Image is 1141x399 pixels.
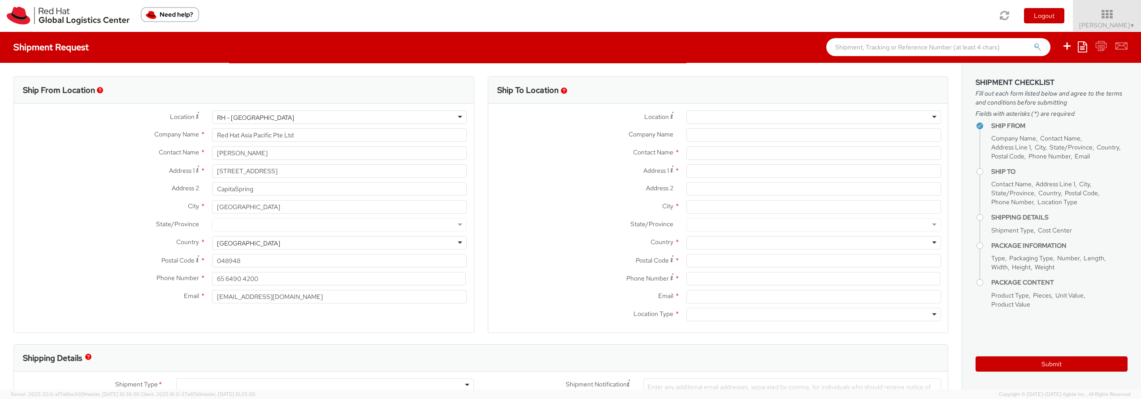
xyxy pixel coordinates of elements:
span: Address 2 [646,184,673,192]
input: Shipment, Tracking or Reference Number (at least 4 chars) [826,38,1050,56]
span: Product Value [991,300,1030,308]
span: Email [1075,152,1090,160]
span: City [188,202,199,210]
span: Fields with asterisks (*) are required [976,109,1128,118]
h4: Package Information [991,242,1128,249]
h4: Ship To [991,168,1128,175]
span: Email [658,292,673,300]
span: State/Province [1050,143,1093,151]
span: master, [DATE] 10:36:36 [85,391,139,397]
span: Address 1 [643,167,669,175]
span: Country [1097,143,1119,151]
span: Address Line 1 [991,143,1031,151]
span: State/Province [630,220,673,228]
span: Phone Number [1028,152,1071,160]
h4: Shipping Details [991,214,1128,221]
img: rh-logistics-00dfa346123c4ec078e1.svg [7,7,130,25]
span: Weight [1035,263,1054,271]
span: Contact Name [991,180,1032,188]
span: Location Type [1037,198,1077,206]
span: master, [DATE] 10:25:00 [200,391,255,397]
span: Company Name [629,130,673,138]
span: Fill out each form listed below and agree to the terms and conditions before submitting [976,89,1128,107]
h3: Ship To Location [497,86,559,95]
span: Country [176,238,199,246]
span: Shipment Type [115,380,158,390]
span: Phone Number [626,274,669,282]
span: State/Province [156,220,199,228]
span: Product Type [991,291,1029,299]
span: Server: 2025.20.0-af7a6be3001 [11,391,139,397]
span: Location [170,113,195,121]
span: Postal Code [636,256,669,264]
span: Pieces [1033,291,1051,299]
h4: Shipment Request [13,42,89,52]
span: Height [1012,263,1031,271]
span: Phone Number [156,274,199,282]
span: Company Name [991,134,1036,142]
span: Country [1038,189,1061,197]
span: Contact Name [159,148,199,156]
div: [GEOGRAPHIC_DATA] [217,239,280,248]
span: Company Name [154,130,199,138]
span: Unit Value [1055,291,1084,299]
button: Submit [976,356,1128,372]
span: Postal Code [991,152,1024,160]
span: Copyright © [DATE]-[DATE] Agistix Inc., All Rights Reserved [999,391,1130,398]
span: Address Line 1 [1036,180,1075,188]
span: Postal Code [161,256,195,264]
span: Length [1084,254,1104,262]
button: Logout [1024,8,1064,23]
h3: Shipment Checklist [976,79,1128,87]
span: Postal Code [1065,189,1098,197]
h3: Ship From Location [23,86,95,95]
div: RH - [GEOGRAPHIC_DATA] [217,113,294,122]
span: Country [651,238,673,246]
span: ▼ [1130,22,1135,29]
h4: Package Content [991,279,1128,286]
span: Address 1 [169,167,195,175]
h3: Shipping Details [23,354,82,363]
span: Location Type [633,310,673,318]
span: City [1035,143,1046,151]
span: Type [991,254,1005,262]
span: Shipment Type [991,226,1034,234]
span: Contact Name [1040,134,1080,142]
span: Packaging Type [1009,254,1053,262]
span: [PERSON_NAME] [1079,21,1135,29]
span: Address 2 [172,184,199,192]
span: Contact Name [633,148,673,156]
button: Need help? [141,7,199,22]
span: Number [1057,254,1080,262]
span: Shipment Notification [566,380,627,389]
h4: Ship From [991,123,1128,129]
span: Width [991,263,1008,271]
span: City [1079,180,1090,188]
span: City [662,202,673,210]
span: Email [184,292,199,300]
span: State/Province [991,189,1034,197]
span: Location [644,113,669,121]
span: Cost Center [1038,226,1072,234]
span: Client: 2025.18.0-37e85b1 [141,391,255,397]
span: Phone Number [991,198,1033,206]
